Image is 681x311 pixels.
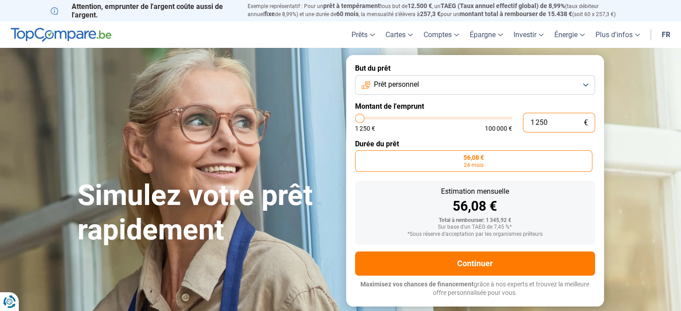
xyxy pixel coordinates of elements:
a: Plus d'infos [590,21,645,48]
div: Total à rembourser: 1 345,92 € [362,217,588,224]
a: Prêts [346,21,380,48]
p: Exemple représentatif : Pour un tous but de , un (taux débiteur annuel de 8,99%) et une durée de ... [248,2,631,18]
img: TopCompare [11,28,111,42]
span: Prêt personnel [374,80,419,89]
h1: Simulez votre prêt rapidement [77,179,335,247]
label: But du prêt [355,64,595,72]
span: 12.500 € [407,2,432,9]
span: montant total à rembourser de 15.438 € [459,10,572,17]
span: Maximisez vos chances de financement [360,281,474,288]
label: Montant de l'emprunt [355,102,595,111]
a: Comptes [418,21,464,48]
span: 60 mois [336,10,359,17]
p: grâce à nos experts et trouvez la meilleure offre personnalisée pour vous. [355,280,595,298]
span: TAEG (Taux annuel effectif global) de 8,99% [441,2,565,9]
button: Continuer [355,251,595,276]
span: 1 250 € [355,125,375,132]
span: 56,08 € [463,154,484,161]
a: Énergie [549,21,590,48]
p: Attention, emprunter de l'argent coûte aussi de l'argent. [51,2,237,19]
a: fr [656,21,676,48]
span: prêt à tempérament [323,2,380,9]
div: *Sous réserve d'acceptation par les organismes prêteurs [362,231,588,238]
span: 257,3 € [420,10,441,17]
label: Durée du prêt [355,140,595,148]
div: Sur base d'un TAEG de 7,45 %* [362,224,588,230]
a: Investir [508,21,549,48]
a: Cartes [380,21,418,48]
span: fixe [264,10,275,17]
a: Épargne [464,21,508,48]
div: 56,08 € [362,200,588,213]
button: Prêt personnel [355,75,595,95]
div: Estimation mensuelle [362,188,588,195]
span: 24 mois [464,162,484,168]
span: € [584,119,588,127]
span: 100 000 € [485,125,512,132]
